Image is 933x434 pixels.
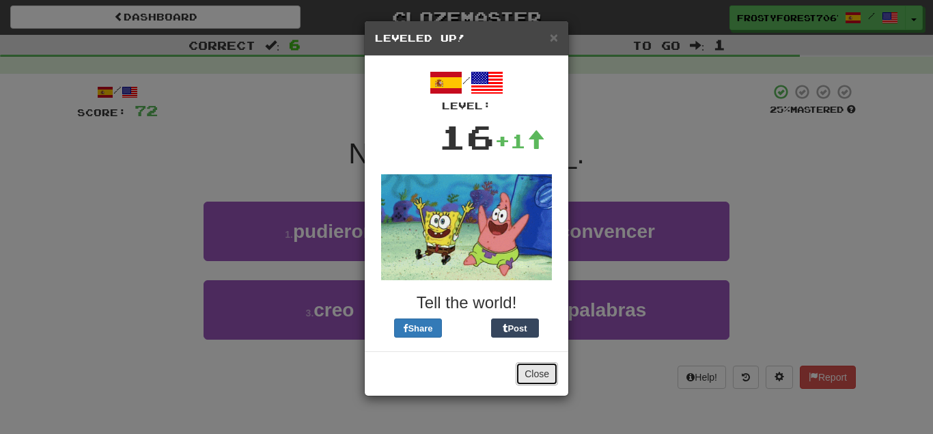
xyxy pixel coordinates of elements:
div: Level: [375,99,558,113]
div: 16 [438,113,495,161]
button: Close [516,362,558,385]
div: / [375,66,558,113]
span: × [550,29,558,45]
img: spongebob-53e4afb176f15ec50bbd25504a55505dc7932d5912ae3779acb110eb58d89fe3.gif [381,174,552,280]
h3: Tell the world! [375,294,558,312]
h5: Leveled Up! [375,31,558,45]
div: +1 [495,127,545,154]
button: Post [491,318,539,338]
button: Close [550,30,558,44]
iframe: X Post Button [442,318,491,338]
button: Share [394,318,442,338]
